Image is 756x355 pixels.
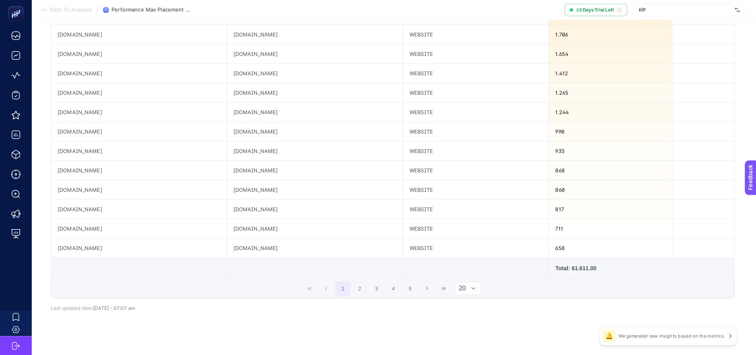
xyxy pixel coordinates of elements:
div: [DOMAIN_NAME] [51,200,227,219]
div: WEBSITE [403,25,548,44]
div: [DOMAIN_NAME] [51,83,227,102]
div: [DOMAIN_NAME] [51,219,227,238]
div: WEBSITE [403,200,548,219]
div: 935 [549,141,672,160]
button: Last Page [436,281,451,296]
div: 1.412 [549,64,672,83]
button: 4 [386,281,401,296]
div: [DOMAIN_NAME] [227,122,403,141]
span: Last updated date: [51,305,93,311]
div: [DOMAIN_NAME] [227,44,403,63]
div: 860 [549,180,672,199]
div: WEBSITE [403,141,548,160]
div: 1.265 [549,83,672,102]
div: [DOMAIN_NAME] [227,161,403,180]
div: 1.244 [549,103,672,122]
span: 13 Days Trial Left [576,7,614,13]
span: Feedback [5,2,30,9]
div: [DOMAIN_NAME] [227,200,403,219]
div: [DOMAIN_NAME] [51,44,227,63]
div: WEBSITE [403,239,548,258]
div: WEBSITE [403,180,548,199]
div: [DOMAIN_NAME] [51,239,227,258]
div: WEBSITE [403,219,548,238]
div: WEBSITE [403,64,548,83]
div: [DOMAIN_NAME] [227,141,403,160]
div: [DOMAIN_NAME] [51,25,227,44]
div: WEBSITE [403,122,548,141]
button: 3 [369,281,384,296]
div: [DOMAIN_NAME] [227,219,403,238]
div: 658 [549,239,672,258]
span: Performance Max Placement Report [112,7,191,13]
button: 1 [335,281,350,296]
p: We generated new insights based on the metrics [619,333,724,339]
div: [DOMAIN_NAME] [51,122,227,141]
div: Total: 61.611.00 [555,264,666,272]
div: 🔔 [603,330,616,342]
div: [DOMAIN_NAME] [51,161,227,180]
div: WEBSITE [403,44,548,63]
div: WEBSITE [403,161,548,180]
div: [DOMAIN_NAME] [227,180,403,199]
div: [DOMAIN_NAME] [51,141,227,160]
span: [DATE]・07:07 am [93,305,135,311]
img: svg%3e [735,6,740,14]
button: Next Page [419,281,435,296]
div: 817 [549,200,672,219]
div: WEBSITE [403,103,548,122]
div: 990 [549,122,672,141]
div: [DOMAIN_NAME] [227,103,403,122]
div: [DOMAIN_NAME] [227,64,403,83]
span: KİP [639,7,732,13]
div: 868 [549,161,672,180]
span: Rows per page [456,282,466,294]
div: [DOMAIN_NAME] [51,180,227,199]
button: 2 [352,281,367,296]
button: 5 [402,281,417,296]
div: 1.654 [549,44,672,63]
div: [DOMAIN_NAME] [51,64,227,83]
div: [DOMAIN_NAME] [51,103,227,122]
span: Back To Analysis [50,7,92,13]
div: WEBSITE [403,83,548,102]
div: [DOMAIN_NAME] [227,239,403,258]
div: [DOMAIN_NAME] [227,83,403,102]
div: 711 [549,219,672,238]
div: [DOMAIN_NAME] [227,25,403,44]
span: / [96,6,98,13]
div: 1.706 [549,25,672,44]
